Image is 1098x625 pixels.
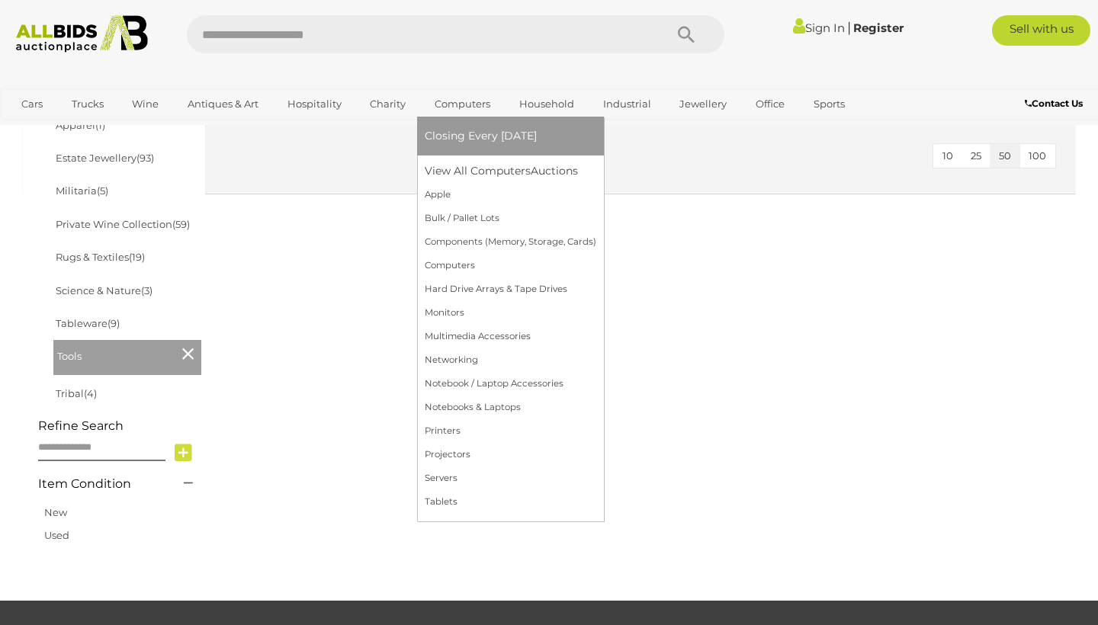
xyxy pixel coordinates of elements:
[933,144,962,168] button: 10
[62,91,114,117] a: Trucks
[746,91,795,117] a: Office
[56,284,152,296] a: Science & Nature(3)
[57,344,172,365] span: Tools
[847,19,851,36] span: |
[8,15,156,53] img: Allbids.com.au
[56,184,108,197] a: Militaria(5)
[11,117,140,142] a: [GEOGRAPHIC_DATA]
[1029,149,1046,162] span: 100
[38,419,201,433] h4: Refine Search
[853,21,904,35] a: Register
[56,387,97,399] a: Tribal(4)
[11,91,53,117] a: Cars
[56,101,169,130] a: Designer Accessories & Apparel(1)
[172,218,190,230] span: (59)
[56,152,154,164] a: Estate Jewellery(93)
[56,251,145,263] a: Rugs & Textiles(19)
[129,251,145,263] span: (19)
[509,91,584,117] a: Household
[141,284,152,296] span: (3)
[648,15,724,53] button: Search
[942,149,953,162] span: 10
[1025,95,1087,112] a: Contact Us
[56,218,190,230] a: Private Wine Collection(59)
[669,91,737,117] a: Jewellery
[593,91,661,117] a: Industrial
[793,21,845,35] a: Sign In
[1025,98,1083,109] b: Contact Us
[84,387,97,399] span: (4)
[999,149,1011,162] span: 50
[44,506,67,518] a: New
[425,91,500,117] a: Computers
[38,477,161,491] h4: Item Condition
[97,184,108,197] span: (5)
[178,91,268,117] a: Antiques & Art
[95,119,105,131] span: (1)
[971,149,981,162] span: 25
[360,91,416,117] a: Charity
[108,317,120,329] span: (9)
[990,144,1020,168] button: 50
[278,91,352,117] a: Hospitality
[44,529,69,541] a: Used
[992,15,1090,46] a: Sell with us
[1019,144,1055,168] button: 100
[56,317,120,329] a: Tableware(9)
[136,152,154,164] span: (93)
[962,144,990,168] button: 25
[122,91,169,117] a: Wine
[804,91,855,117] a: Sports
